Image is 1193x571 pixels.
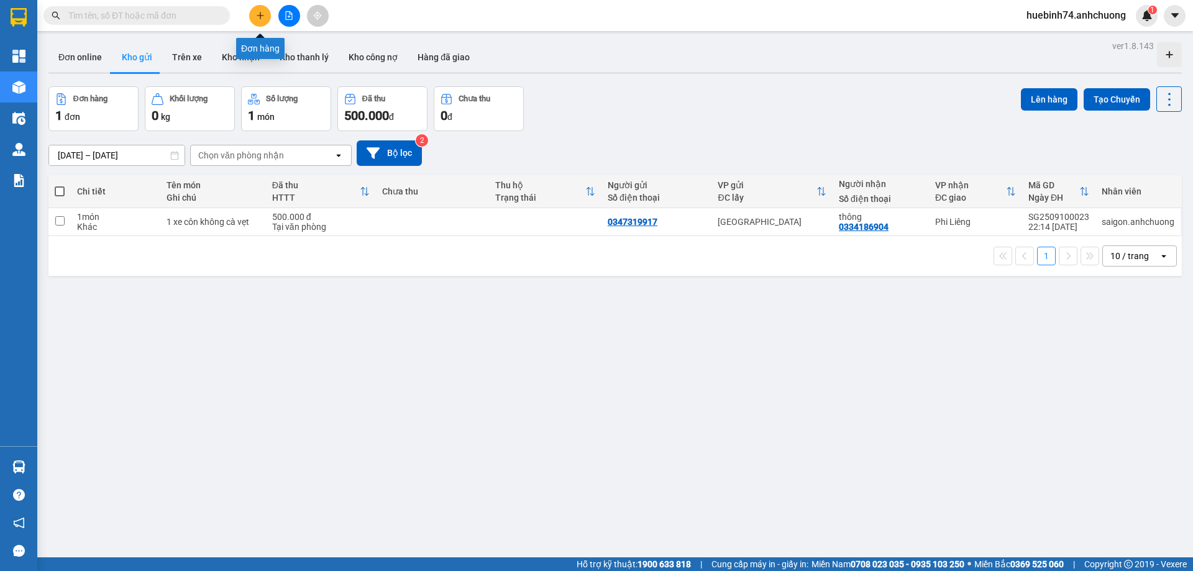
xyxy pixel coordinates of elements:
th: Toggle SortBy [1022,175,1095,208]
img: warehouse-icon [12,143,25,156]
div: Số lượng [266,94,298,103]
span: 1 [248,108,255,123]
div: VP nhận [935,180,1006,190]
div: SG2509100023 [1028,212,1089,222]
img: warehouse-icon [12,81,25,94]
span: question-circle [13,489,25,501]
span: notification [13,517,25,529]
div: Người gửi [608,180,706,190]
div: 10 / trang [1110,250,1149,262]
span: search [52,11,60,20]
button: Hàng đã giao [408,42,480,72]
span: Miền Nam [811,557,964,571]
button: 1 [1037,247,1056,265]
span: caret-down [1169,10,1181,21]
div: 1 xe côn không cà vẹt [167,217,260,227]
span: file-add [285,11,293,20]
div: Thu hộ [495,180,585,190]
span: | [1073,557,1075,571]
div: Người nhận [839,179,923,189]
div: Tạo kho hàng mới [1157,42,1182,67]
strong: 1900 633 818 [638,559,691,569]
button: Đã thu500.000đ [337,86,427,131]
th: Toggle SortBy [266,175,377,208]
div: ver 1.8.143 [1112,39,1154,53]
svg: open [1159,251,1169,261]
span: 0 [152,108,158,123]
div: Chi tiết [77,186,154,196]
input: Tìm tên, số ĐT hoặc mã đơn [68,9,215,22]
div: saigon.anhchuong [1102,217,1174,227]
span: 1 [55,108,62,123]
div: [GEOGRAPHIC_DATA] [718,217,826,227]
button: Chưa thu0đ [434,86,524,131]
span: huebinh74.anhchuong [1017,7,1136,23]
button: Số lượng1món [241,86,331,131]
button: Kho thanh lý [270,42,339,72]
button: plus [249,5,271,27]
button: Kho gửi [112,42,162,72]
span: plus [256,11,265,20]
span: | [700,557,702,571]
span: message [13,545,25,557]
div: 0347319917 [608,217,657,227]
span: Cung cấp máy in - giấy in: [711,557,808,571]
th: Toggle SortBy [929,175,1022,208]
span: món [257,112,275,122]
span: đ [389,112,394,122]
button: Lên hàng [1021,88,1077,111]
img: solution-icon [12,174,25,187]
button: Đơn online [48,42,112,72]
sup: 2 [416,134,428,147]
div: Đơn hàng [73,94,107,103]
div: Trạng thái [495,193,585,203]
div: VP gửi [718,180,816,190]
div: 1 món [77,212,154,222]
span: ⚪️ [967,562,971,567]
div: thông [839,212,923,222]
span: 1 [1150,6,1154,14]
div: Số điện thoại [608,193,706,203]
button: Kho công nợ [339,42,408,72]
span: đơn [65,112,80,122]
button: caret-down [1164,5,1186,27]
div: Khác [77,222,154,232]
div: 0334186904 [839,222,889,232]
div: ĐC lấy [718,193,816,203]
div: Tên món [167,180,260,190]
div: Ngày ĐH [1028,193,1079,203]
button: aim [307,5,329,27]
img: warehouse-icon [12,112,25,125]
span: aim [313,11,322,20]
img: logo-vxr [11,8,27,27]
button: Bộ lọc [357,140,422,166]
div: ĐC giao [935,193,1006,203]
span: đ [447,112,452,122]
span: 0 [441,108,447,123]
span: Hỗ trợ kỹ thuật: [577,557,691,571]
div: Chọn văn phòng nhận [198,149,284,162]
div: Chưa thu [459,94,490,103]
button: Tạo Chuyến [1084,88,1150,111]
strong: 0369 525 060 [1010,559,1064,569]
div: Đã thu [272,180,360,190]
sup: 1 [1148,6,1157,14]
img: warehouse-icon [12,460,25,473]
img: icon-new-feature [1141,10,1153,21]
div: 22:14 [DATE] [1028,222,1089,232]
th: Toggle SortBy [489,175,601,208]
div: Phi Liêng [935,217,1016,227]
button: Trên xe [162,42,212,72]
button: Kho nhận [212,42,270,72]
div: Đã thu [362,94,385,103]
button: Khối lượng0kg [145,86,235,131]
img: dashboard-icon [12,50,25,63]
div: Chưa thu [382,186,482,196]
div: Số điện thoại [839,194,923,204]
button: file-add [278,5,300,27]
div: Tại văn phòng [272,222,370,232]
div: Mã GD [1028,180,1079,190]
span: kg [161,112,170,122]
div: 500.000 đ [272,212,370,222]
button: Đơn hàng1đơn [48,86,139,131]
